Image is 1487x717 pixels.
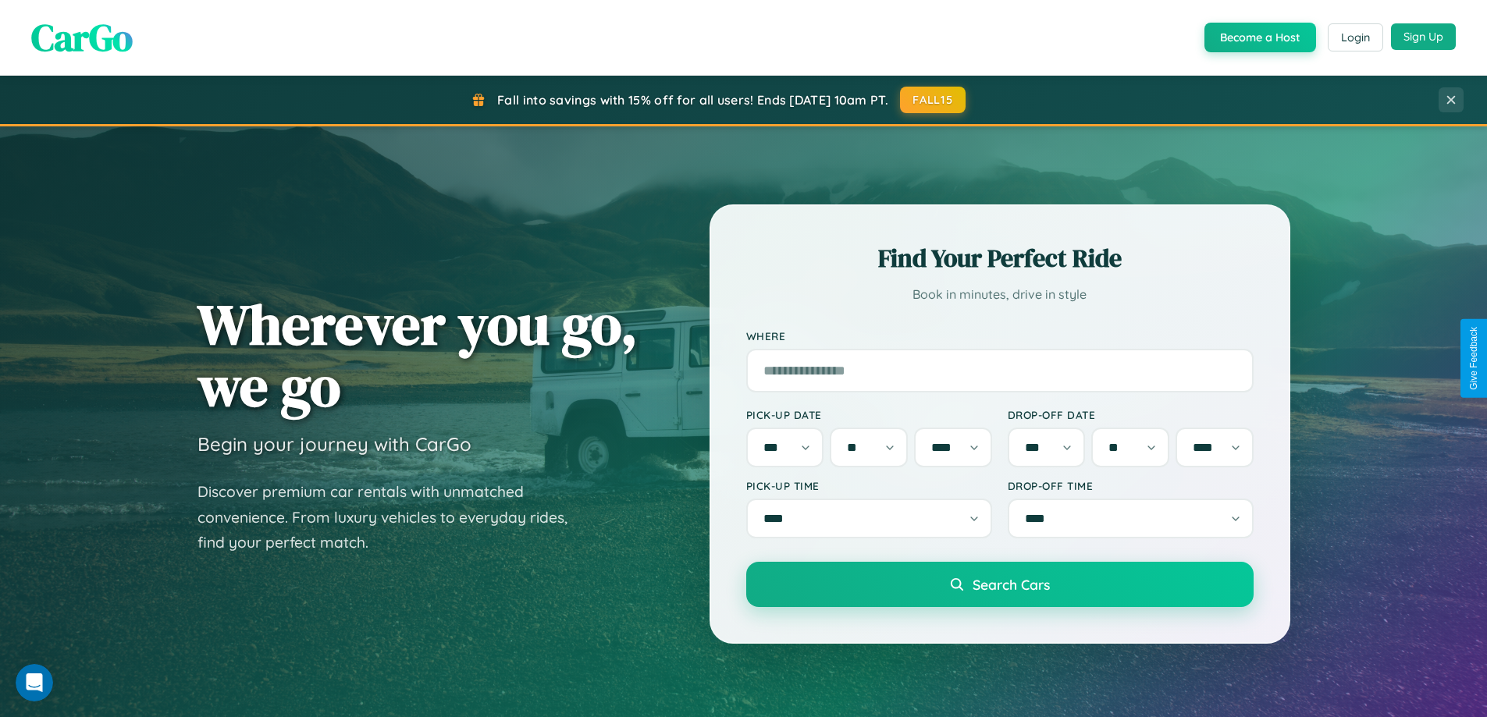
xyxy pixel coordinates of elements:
h2: Find Your Perfect Ride [746,241,1254,275]
h3: Begin your journey with CarGo [197,432,471,456]
h1: Wherever you go, we go [197,293,638,417]
button: Become a Host [1204,23,1316,52]
label: Where [746,329,1254,343]
span: Search Cars [973,576,1050,593]
label: Pick-up Date [746,408,992,421]
label: Drop-off Date [1008,408,1254,421]
span: Fall into savings with 15% off for all users! Ends [DATE] 10am PT. [497,92,888,108]
span: CarGo [31,12,133,63]
label: Pick-up Time [746,479,992,492]
iframe: Intercom live chat [16,664,53,701]
p: Discover premium car rentals with unmatched convenience. From luxury vehicles to everyday rides, ... [197,479,588,555]
p: Book in minutes, drive in style [746,283,1254,306]
button: FALL15 [900,87,966,113]
label: Drop-off Time [1008,479,1254,492]
button: Search Cars [746,562,1254,607]
button: Login [1328,23,1383,51]
div: Give Feedback [1468,327,1479,390]
button: Sign Up [1391,23,1456,50]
